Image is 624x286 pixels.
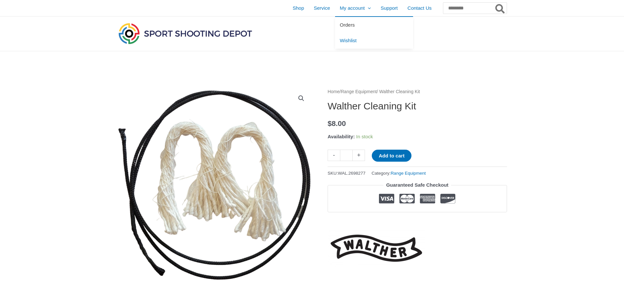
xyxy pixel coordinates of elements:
[328,100,507,112] h1: Walther Cleaning Kit
[353,150,365,161] a: +
[335,17,413,33] a: Orders
[391,171,426,176] a: Range Equipment
[328,217,507,225] iframe: Customer reviews powered by Trustpilot
[328,169,366,177] span: SKU:
[356,134,373,139] span: In stock
[328,89,340,94] a: Home
[295,93,307,104] a: View full-screen image gallery
[338,171,366,176] span: WAL.2698277
[328,150,340,161] a: -
[328,119,346,128] bdi: 8.00
[383,180,451,190] legend: Guaranteed Safe Checkout
[340,38,357,43] span: Wishlist
[328,119,332,128] span: $
[117,21,253,45] img: Sport Shooting Depot
[371,169,426,177] span: Category:
[328,88,507,96] nav: Breadcrumb
[328,134,355,139] span: Availability:
[341,89,377,94] a: Range Equipment
[340,150,353,161] input: Product quantity
[372,150,411,162] button: Add to cart
[340,22,355,28] span: Orders
[494,3,507,14] button: Search
[335,33,413,49] a: Wishlist
[328,230,425,267] a: Walther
